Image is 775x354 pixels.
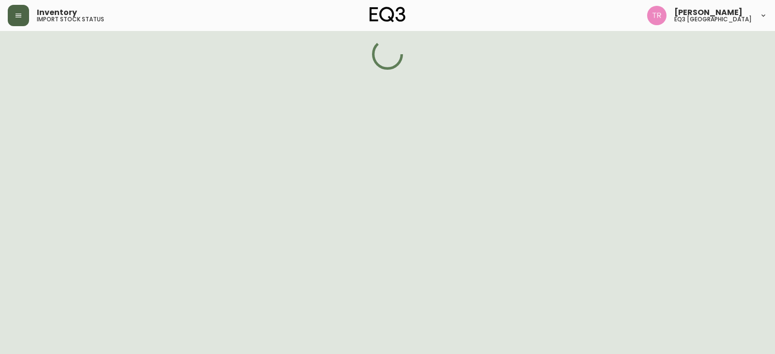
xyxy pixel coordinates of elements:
span: Inventory [37,9,77,16]
h5: eq3 [GEOGRAPHIC_DATA] [674,16,752,22]
img: logo [370,7,405,22]
span: [PERSON_NAME] [674,9,743,16]
img: 214b9049a7c64896e5c13e8f38ff7a87 [647,6,666,25]
h5: import stock status [37,16,104,22]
